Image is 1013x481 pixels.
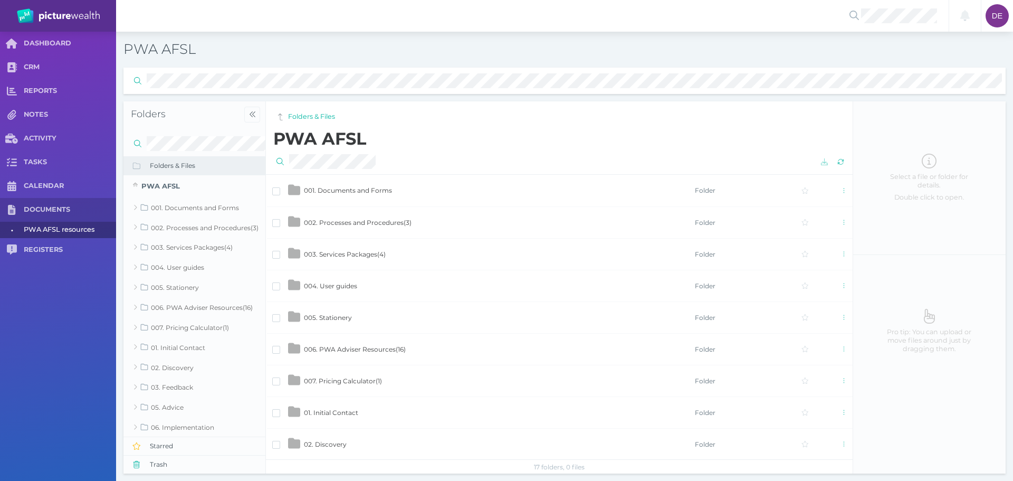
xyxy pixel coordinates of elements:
[694,206,773,238] td: Folder
[24,134,116,143] span: ACTIVITY
[834,155,847,168] button: Reload the list of files from server
[876,328,982,354] span: Pro tip: You can upload or move files around just by dragging them.
[123,175,265,197] a: PWA AFSL
[986,4,1009,27] div: Darcie Ercegovich
[131,108,239,120] h4: Folders
[24,39,116,48] span: DASHBOARD
[694,397,773,428] td: Folder
[123,258,265,278] a: 004. User guides
[123,218,265,238] a: 002. Processes and Procedures(3)
[123,156,266,175] button: Folders & Files
[150,162,266,170] span: Folders & Files
[17,8,100,23] img: PW
[304,345,406,353] span: 006. PWA Adviser Resources ( 16 )
[123,337,265,357] a: 01. Initial Contact
[304,377,382,385] span: 007. Pricing Calculator ( 1 )
[273,110,286,124] button: You are in root folder and can't go up
[694,270,773,301] td: Folder
[304,250,386,258] span: 003. Services Packages ( 4 )
[24,87,116,96] span: REPORTS
[304,440,347,448] span: 02. Discovery
[303,270,694,301] td: 004. User guides
[123,455,266,474] button: Trash
[694,428,773,460] td: Folder
[150,442,266,450] span: Starred
[304,219,412,227] span: 002. Processes and Procedures ( 3 )
[303,238,694,270] td: 003. Services Packages(4)
[694,301,773,333] td: Folder
[123,397,265,417] a: 05. Advice
[303,175,694,206] td: 001. Documents and Forms
[24,110,116,119] span: NOTES
[303,206,694,238] td: 002. Processes and Procedures(3)
[24,63,116,72] span: CRM
[534,463,585,471] span: 17 folders, 0 files
[304,314,352,322] span: 005. Stationery
[123,378,265,398] a: 03. Feedback
[273,129,849,149] h2: PWA AFSL
[303,397,694,428] td: 01. Initial Contact
[24,182,116,191] span: CALENDAR
[123,197,265,218] a: 001. Documents and Forms
[694,333,773,365] td: Folder
[123,238,265,258] a: 003. Services Packages(4)
[123,277,265,297] a: 005. Stationery
[123,357,265,378] a: 02. Discovery
[24,158,116,167] span: TASKS
[303,365,694,397] td: 007. Pricing Calculator(1)
[24,222,112,238] span: PWA AFSL resources
[694,365,773,397] td: Folder
[303,333,694,365] td: 006. PWA Adviser Resources(16)
[123,41,712,59] h3: PWA AFSL
[304,409,358,417] span: 01. Initial Contact
[304,186,392,194] span: 001. Documents and Forms
[24,205,116,214] span: DOCUMENTS
[694,175,773,206] td: Folder
[818,155,831,168] button: Download selected files
[876,193,982,202] span: Double click to open.
[992,12,1002,20] span: DE
[123,317,265,337] a: 007. Pricing Calculator(1)
[303,428,694,460] td: 02. Discovery
[303,301,694,333] td: 005. Stationery
[876,173,982,190] span: Select a file or folder for details.
[123,417,265,437] a: 06. Implementation
[304,282,357,290] span: 004. User guides
[694,238,773,270] td: Folder
[123,297,265,317] a: 006. PWA Adviser Resources(16)
[288,112,335,122] a: Folders & Files
[24,246,116,254] span: REGISTERS
[123,437,266,455] button: Starred
[150,460,266,469] span: Trash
